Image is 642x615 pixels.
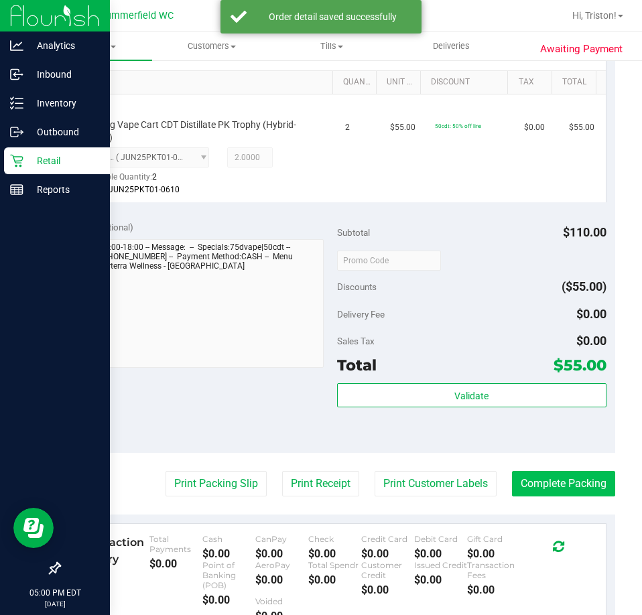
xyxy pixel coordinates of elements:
div: $0.00 [202,547,255,560]
inline-svg: Inbound [10,68,23,81]
span: Discounts [337,275,377,299]
p: Retail [23,153,104,169]
div: Debit Card [414,534,467,544]
div: $0.00 [255,573,308,586]
button: Print Packing Slip [166,471,267,496]
div: Available Quantity: [84,167,216,194]
span: 2 [345,121,350,134]
span: Deliveries [415,40,488,52]
div: $0.00 [414,547,467,560]
span: Delivery Fee [337,309,385,320]
div: $0.00 [308,547,361,560]
span: $55.00 [554,356,606,374]
button: Complete Packing [512,471,615,496]
div: Total Payments [149,534,202,554]
a: Deliveries [391,32,511,60]
inline-svg: Reports [10,183,23,196]
div: $0.00 [202,594,255,606]
span: $55.00 [569,121,594,134]
iframe: Resource center [13,508,54,548]
a: SKU [79,77,327,88]
span: Summerfield WC [100,10,174,21]
div: CanPay [255,534,308,544]
span: Validate [454,391,489,401]
span: Total [337,356,377,374]
inline-svg: Analytics [10,39,23,52]
button: Validate [337,383,606,407]
div: Customer Credit [361,560,414,580]
span: $0.00 [576,307,606,321]
div: $0.00 [149,557,202,570]
input: Promo Code [337,251,441,271]
div: Order detail saved successfully [254,10,411,23]
div: Total Spendr [308,560,361,570]
p: Outbound [23,124,104,140]
div: $0.00 [361,547,414,560]
p: Inbound [23,66,104,82]
div: Voided [255,596,308,606]
a: Customers [152,32,272,60]
span: Hi, Triston! [572,10,617,21]
span: 2 [152,172,157,182]
button: Print Customer Labels [375,471,497,496]
span: Customers [153,40,271,52]
div: Check [308,534,361,544]
inline-svg: Outbound [10,125,23,139]
div: AeroPay [255,560,308,570]
div: $0.00 [361,584,414,596]
span: Subtotal [337,227,370,238]
inline-svg: Retail [10,154,23,167]
span: $55.00 [390,121,415,134]
div: Transaction Fees [467,560,520,580]
span: ($55.00) [562,279,606,293]
div: $0.00 [467,584,520,596]
div: $0.00 [255,547,308,560]
div: $0.00 [308,573,361,586]
span: $110.00 [563,225,606,239]
span: $0.00 [524,121,545,134]
div: Gift Card [467,534,520,544]
span: $0.00 [576,334,606,348]
p: Reports [23,182,104,198]
div: Issued Credit [414,560,467,570]
div: Cash [202,534,255,544]
span: FT 0.5g Vape Cart CDT Distillate PK Trophy (Hybrid-Indica) [84,119,311,144]
button: Print Receipt [282,471,359,496]
span: Awaiting Payment [540,42,623,57]
inline-svg: Inventory [10,96,23,110]
span: Sales Tax [337,336,375,346]
div: $0.00 [414,573,467,586]
a: Quantity [343,77,371,88]
p: Analytics [23,38,104,54]
div: Credit Card [361,534,414,544]
span: JUN25PKT01-0610 [109,185,180,194]
a: Unit Price [387,77,415,88]
a: Tax [519,77,547,88]
p: 05:00 PM EDT [6,587,104,599]
a: Discount [431,77,503,88]
p: Inventory [23,95,104,111]
p: [DATE] [6,599,104,609]
a: Total [562,77,590,88]
span: 50cdt: 50% off line [435,123,481,129]
a: Tills [271,32,391,60]
div: Point of Banking (POB) [202,560,255,590]
span: Tills [272,40,391,52]
div: $0.00 [467,547,520,560]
